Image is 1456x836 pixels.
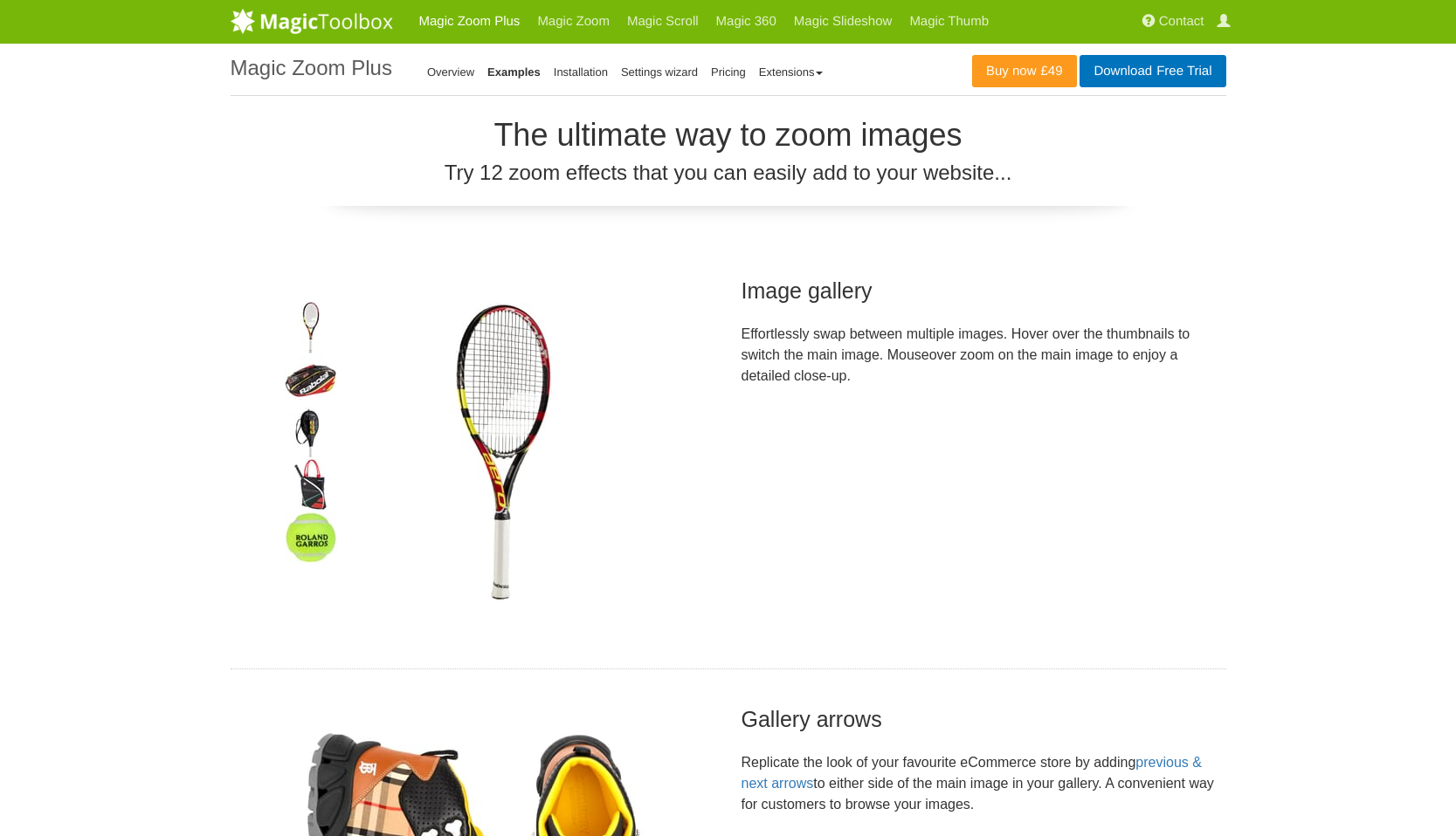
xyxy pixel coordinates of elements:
span: Free Trial [1152,65,1211,79]
span: Contact [1159,14,1204,29]
a: Settings wizard [621,65,698,79]
h2: The ultimate way to zoom images [231,118,1226,153]
h1: Magic Zoom Plus [231,57,392,79]
a: Overview [427,65,474,79]
img: MagicToolbox.com - Image tools for your website [231,8,393,34]
a: Installation [554,65,608,79]
a: previous & next arrows [742,755,1202,791]
a: Examples [487,65,541,79]
a: Buy now£49 [972,55,1077,87]
p: Effortlessly swap between multiple images. Hover over the thumbnails to switch the main image. Mo... [742,324,1226,387]
img: Magic Zoom Plus - Examples [285,302,337,354]
a: Pricing [711,65,746,79]
span: £49 [1037,65,1063,79]
a: Extensions [759,65,824,79]
h2: Image gallery [742,276,1226,306]
a: DownloadFree Trial [1080,55,1225,87]
img: Magic Zoom Plus - Examples [350,302,656,607]
img: Magic Zoom Plus - Examples [285,511,337,564]
h3: Try 12 zoom effects that you can easily add to your website... [231,161,1226,184]
img: Magic Zoom Plus - Examples [285,407,337,459]
p: Replicate the look of your favourite eCommerce store by adding to either side of the main image i... [742,752,1226,815]
img: Magic Zoom Plus - Examples [285,459,337,511]
h2: Gallery arrows [742,704,1226,735]
img: Magic Zoom Plus - Examples [285,354,337,407]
